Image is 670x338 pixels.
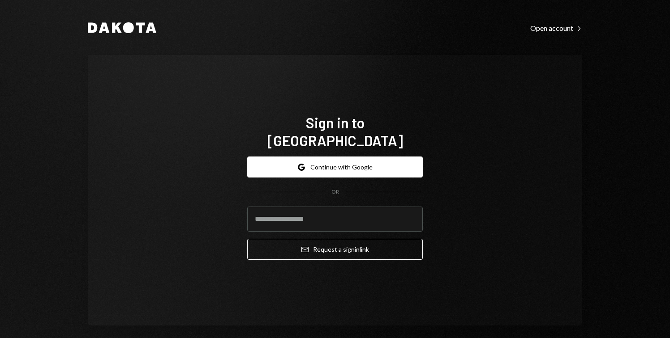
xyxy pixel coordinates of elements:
div: OR [331,188,339,196]
button: Continue with Google [247,156,423,177]
div: Open account [530,24,582,33]
h1: Sign in to [GEOGRAPHIC_DATA] [247,114,423,149]
a: Open account [530,23,582,33]
button: Request a signinlink [247,239,423,260]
